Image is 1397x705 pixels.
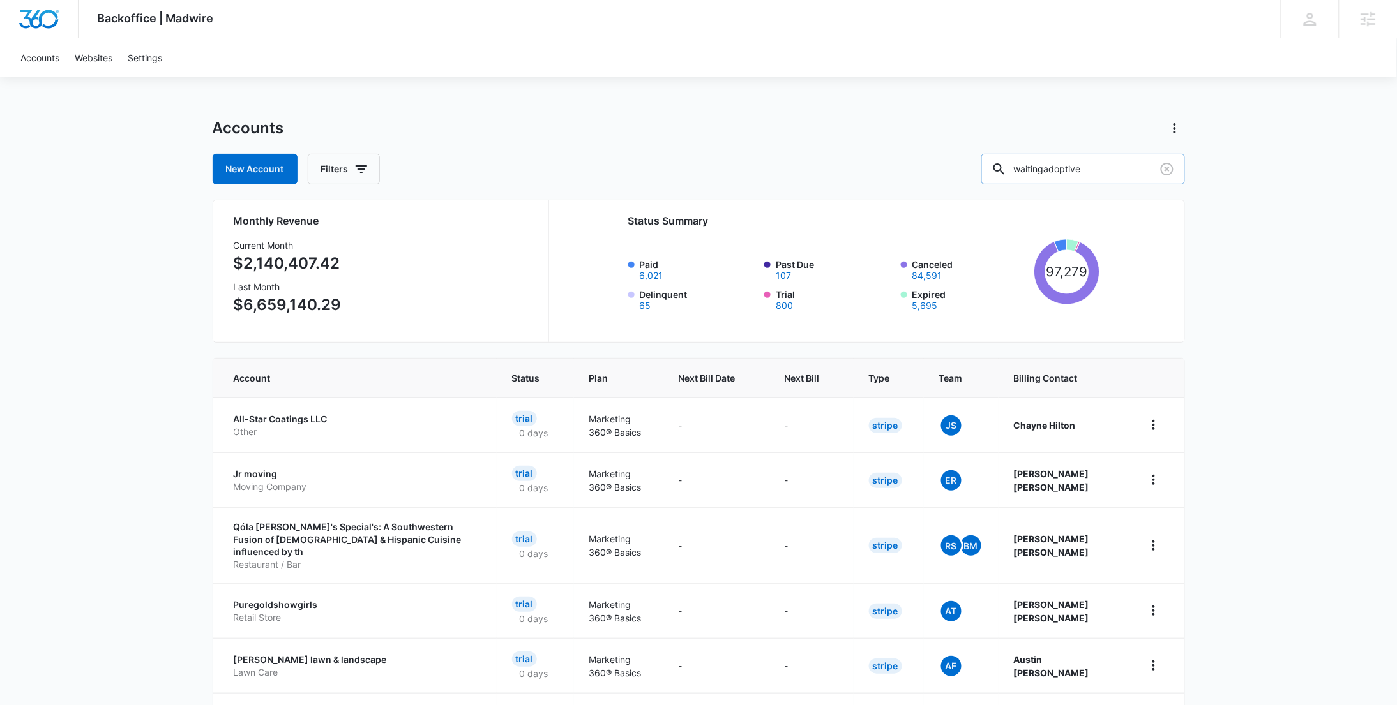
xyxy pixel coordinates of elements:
[234,611,481,624] p: Retail Store
[776,301,793,310] button: Trial
[663,452,769,507] td: -
[234,521,481,558] p: Qóla [PERSON_NAME]'s Special's: A Southwestern Fusion of [DEMOGRAPHIC_DATA] & Hispanic Cuisine in...
[869,538,902,553] div: Stripe
[234,521,481,570] a: Qóla [PERSON_NAME]'s Special's: A Southwestern Fusion of [DEMOGRAPHIC_DATA] & Hispanic Cuisine in...
[869,604,902,619] div: Stripe
[234,598,481,623] a: PuregoldshowgirlsRetail Store
[663,397,769,452] td: -
[234,413,481,426] p: All-Star Coatings LLC
[512,547,556,560] p: 0 days
[213,119,284,138] h1: Accounts
[640,271,663,280] button: Paid
[589,467,648,494] p: Marketing 360® Basics
[1014,599,1089,623] strong: [PERSON_NAME] [PERSON_NAME]
[1046,263,1088,279] tspan: 97,279
[234,293,342,316] p: $6,659,140.29
[512,411,537,426] div: Trial
[67,38,120,77] a: Websites
[234,598,481,611] p: Puregoldshowgirls
[640,288,757,310] label: Delinquent
[234,468,481,493] a: Jr movingMoving Company
[981,154,1185,184] input: Search
[869,371,890,385] span: Type
[663,507,769,583] td: -
[912,288,1030,310] label: Expired
[1014,371,1113,385] span: Billing Contact
[1014,533,1089,558] strong: [PERSON_NAME] [PERSON_NAME]
[234,558,481,571] p: Restaurant / Bar
[1144,415,1164,435] button: home
[776,288,893,310] label: Trial
[1144,655,1164,676] button: home
[1144,470,1164,490] button: home
[912,258,1030,280] label: Canceled
[589,598,648,625] p: Marketing 360® Basics
[589,532,648,559] p: Marketing 360® Basics
[234,653,481,666] p: [PERSON_NAME] lawn & landscape
[512,612,556,625] p: 0 days
[679,371,736,385] span: Next Bill Date
[869,473,902,488] div: Stripe
[234,666,481,679] p: Lawn Care
[308,154,380,184] button: Filters
[234,252,342,275] p: $2,140,407.42
[941,535,962,556] span: RS
[1014,420,1076,431] strong: Chayne Hilton
[869,658,902,674] div: Stripe
[776,271,791,280] button: Past Due
[512,651,537,667] div: Trial
[234,653,481,678] a: [PERSON_NAME] lawn & landscapeLawn Care
[769,452,854,507] td: -
[939,371,965,385] span: Team
[776,258,893,280] label: Past Due
[234,280,342,293] h3: Last Month
[769,397,854,452] td: -
[234,413,481,438] a: All-Star Coatings LLCOther
[213,154,298,184] a: New Account
[234,480,481,493] p: Moving Company
[234,371,463,385] span: Account
[589,371,648,385] span: Plan
[589,412,648,439] p: Marketing 360® Basics
[769,583,854,638] td: -
[512,481,556,494] p: 0 days
[1144,535,1164,556] button: home
[234,468,481,480] p: Jr moving
[120,38,170,77] a: Settings
[912,301,938,310] button: Expired
[640,258,757,280] label: Paid
[589,653,648,679] p: Marketing 360® Basics
[13,38,67,77] a: Accounts
[628,213,1100,228] h2: Status Summary
[941,656,962,676] span: AF
[512,466,537,481] div: Trial
[512,371,540,385] span: Status
[234,239,342,252] h3: Current Month
[869,418,902,433] div: Stripe
[512,667,556,680] p: 0 days
[234,426,481,438] p: Other
[1014,468,1089,493] strong: [PERSON_NAME] [PERSON_NAME]
[512,531,537,547] div: Trial
[941,415,962,436] span: JS
[1165,118,1185,138] button: Actions
[961,535,981,556] span: BM
[941,601,962,621] span: At
[1157,159,1177,179] button: Clear
[785,371,820,385] span: Next Bill
[512,426,556,440] p: 0 days
[663,638,769,693] td: -
[1014,654,1089,678] strong: Austin [PERSON_NAME]
[769,638,854,693] td: -
[1144,600,1164,621] button: home
[912,271,942,280] button: Canceled
[512,597,537,612] div: Trial
[234,213,533,228] h2: Monthly Revenue
[941,470,962,491] span: ER
[663,583,769,638] td: -
[98,11,214,25] span: Backoffice | Madwire
[769,507,854,583] td: -
[640,301,651,310] button: Delinquent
